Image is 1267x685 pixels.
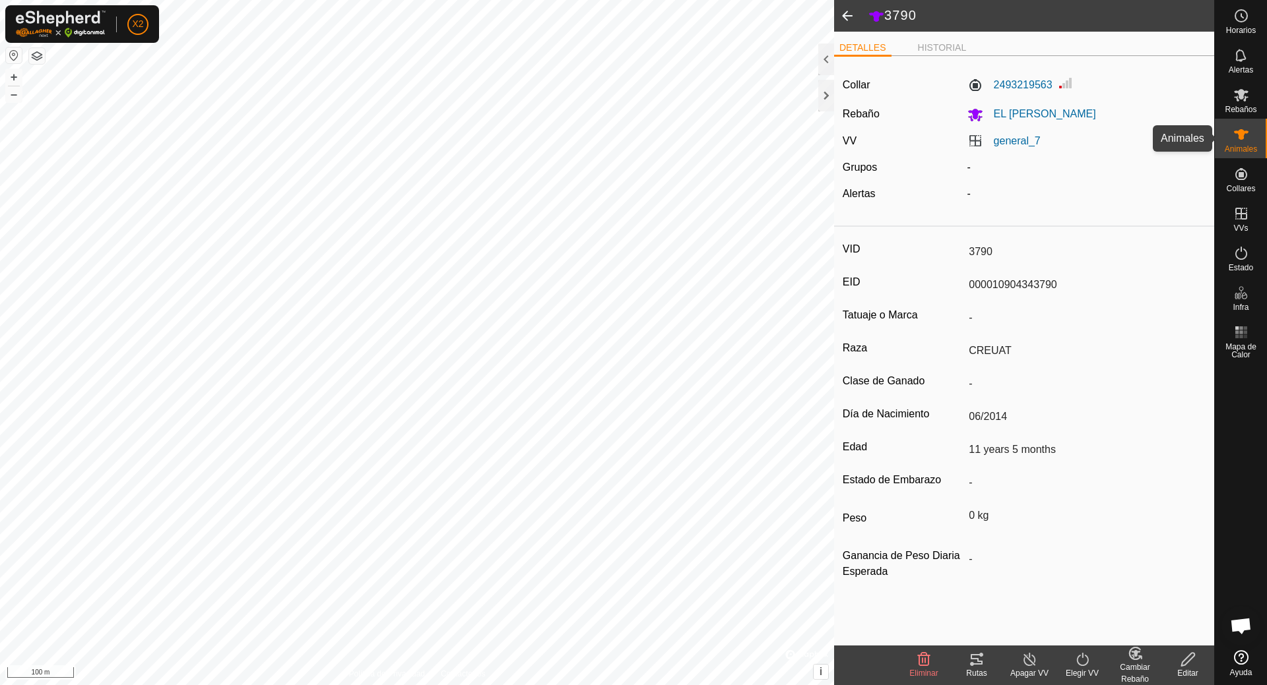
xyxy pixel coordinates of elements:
[132,17,143,31] span: X2
[843,307,963,324] label: Tatuaje o Marca
[1218,343,1264,359] span: Mapa de Calor
[1058,75,1074,91] img: Intensidad de Señal
[843,188,876,199] label: Alertas
[843,340,963,357] label: Raza
[1003,667,1056,679] div: Apagar VV
[1229,66,1253,74] span: Alertas
[843,372,963,390] label: Clase de Ganado
[843,274,963,291] label: EID
[909,669,938,678] span: Eliminar
[834,41,892,57] li: DETALLES
[1230,669,1252,676] span: Ayuda
[1056,667,1109,679] div: Elegir VV
[29,48,45,64] button: Capas del Mapa
[6,69,22,85] button: +
[843,108,880,119] label: Rebaño
[843,548,963,580] label: Ganancia de Peso Diaria Esperada
[843,471,963,489] label: Estado de Embarazo
[843,504,963,532] label: Peso
[6,47,22,63] button: Restablecer Mapa
[1225,145,1257,153] span: Animales
[962,160,1212,175] div: -
[820,666,822,677] span: i
[16,11,106,38] img: Logo Gallagher
[843,135,857,146] label: VV
[843,438,963,456] label: Edad
[994,135,1041,146] a: general_7
[962,186,1212,202] div: -
[843,405,963,423] label: Día de Nacimiento
[1161,667,1214,679] div: Editar
[1215,645,1267,682] a: Ayuda
[1225,105,1256,113] span: Rebaños
[950,667,1003,679] div: Rutas
[913,41,972,55] li: HISTORIAL
[983,108,1096,119] span: EL [PERSON_NAME]
[1226,185,1255,193] span: Collares
[843,241,963,258] label: VID
[1229,264,1253,272] span: Estado
[868,7,1214,24] h2: 3790
[1233,224,1248,232] span: VVs
[1226,26,1256,34] span: Horarios
[441,668,485,680] a: Contáctenos
[814,665,828,679] button: i
[843,162,877,173] label: Grupos
[843,77,870,93] label: Collar
[1109,661,1161,685] div: Cambiar Rebaño
[6,86,22,102] button: –
[349,668,425,680] a: Política de Privacidad
[1233,303,1249,311] span: Infra
[967,77,1053,93] label: 2493219563
[1221,606,1261,645] div: Chat abierto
